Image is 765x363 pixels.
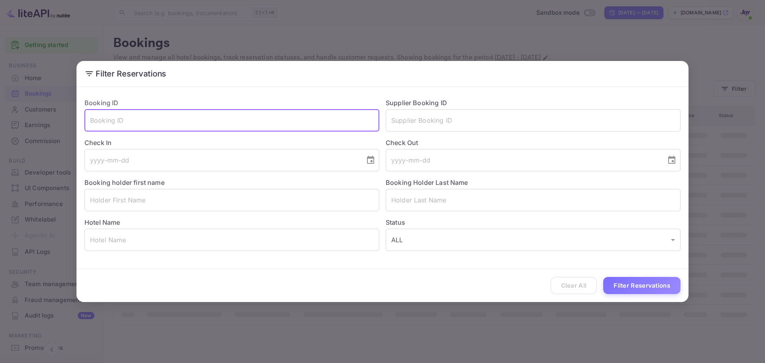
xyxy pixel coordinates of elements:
input: Hotel Name [84,229,379,251]
label: Check In [84,138,379,147]
label: Hotel Name [84,218,120,226]
input: yyyy-mm-dd [386,149,661,171]
label: Booking Holder Last Name [386,179,468,186]
button: Choose date [363,152,379,168]
input: Holder Last Name [386,189,681,211]
h2: Filter Reservations [76,61,688,86]
label: Status [386,218,681,227]
label: Check Out [386,138,681,147]
input: Supplier Booking ID [386,109,681,131]
label: Booking ID [84,99,119,107]
input: yyyy-mm-dd [84,149,359,171]
label: Booking holder first name [84,179,165,186]
button: Filter Reservations [603,277,681,294]
input: Booking ID [84,109,379,131]
div: ALL [386,229,681,251]
label: Supplier Booking ID [386,99,447,107]
button: Choose date [664,152,680,168]
input: Holder First Name [84,189,379,211]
